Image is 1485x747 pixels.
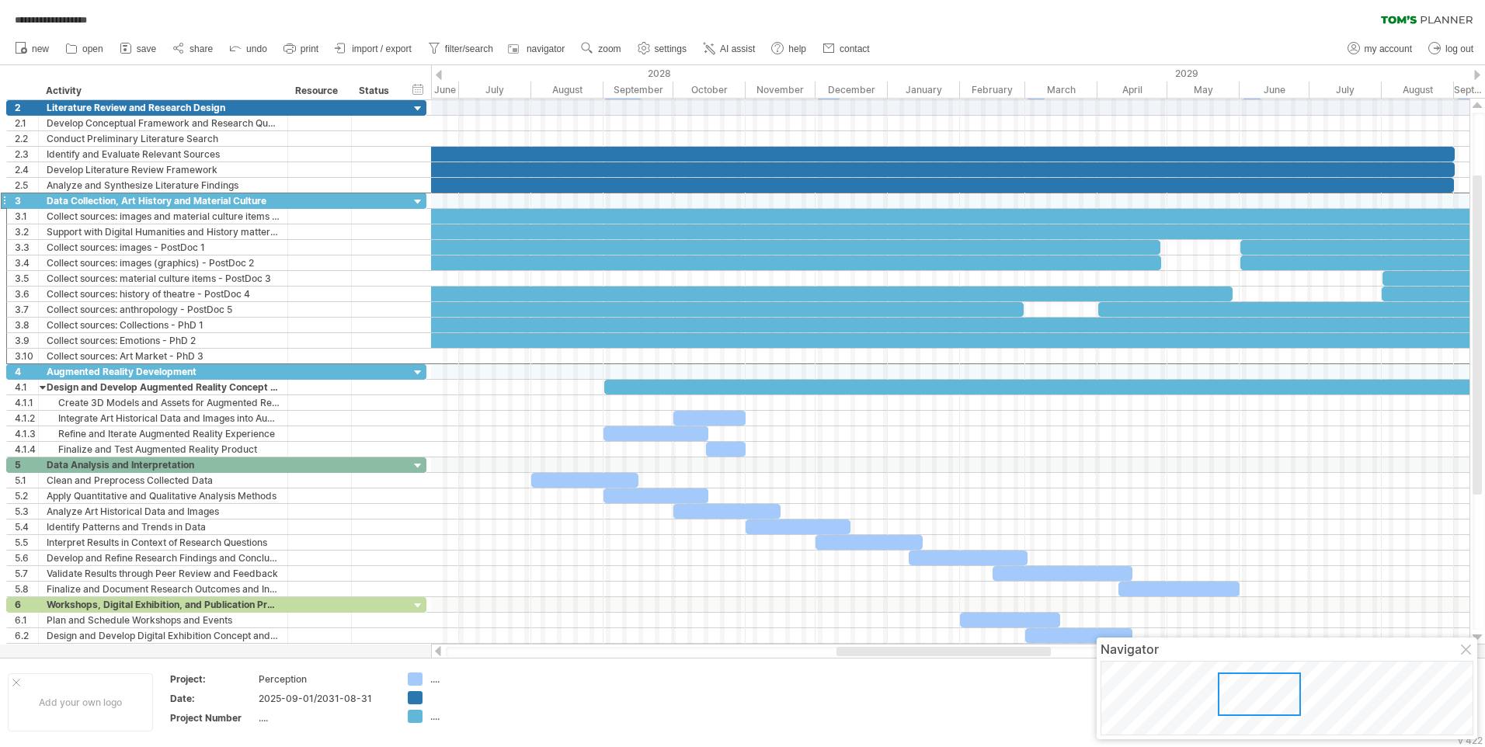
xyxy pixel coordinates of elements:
[47,457,280,472] div: Data Analysis and Interpretation
[15,535,38,550] div: 5.5
[699,39,760,59] a: AI assist
[47,411,280,426] div: Integrate Art Historical Data and Images into Augmented Reality Experience
[1382,82,1454,98] div: August 2029
[15,426,38,441] div: 4.1.3
[1458,735,1483,746] div: v 422
[15,457,38,472] div: 5
[47,395,280,410] div: Create 3D Models and Assets for Augmented Reality Experience
[1344,39,1417,59] a: my account
[788,43,806,54] span: help
[1445,43,1473,54] span: log out
[459,82,531,98] div: July 2028
[15,504,38,519] div: 5.3
[301,43,318,54] span: print
[430,710,515,723] div: ....
[15,271,38,286] div: 3.5
[888,82,960,98] div: January 2029
[190,43,213,54] span: share
[82,43,103,54] span: open
[531,82,603,98] div: August 2028
[47,178,280,193] div: Analyze and Synthesize Literature Findings
[15,364,38,379] div: 4
[47,209,280,224] div: Collect sources: images and material culture items - PI
[47,426,280,441] div: Refine and Iterate Augmented Reality Experience
[15,224,38,239] div: 3.2
[15,162,38,177] div: 2.4
[424,39,498,59] a: filter/search
[46,83,279,99] div: Activity
[47,628,280,643] div: Design and Develop Digital Exhibition Concept and Layout
[577,39,625,59] a: zoom
[15,582,38,596] div: 5.8
[445,43,493,54] span: filter/search
[15,100,38,115] div: 2
[61,39,108,59] a: open
[47,566,280,581] div: Validate Results through Peer Review and Feedback
[47,582,280,596] div: Finalize and Document Research Outcomes and Insights
[170,711,256,724] div: Project Number
[720,43,755,54] span: AI assist
[15,628,38,643] div: 6.2
[1097,82,1167,98] div: April 2029
[35,65,888,82] div: 2028
[960,82,1025,98] div: February 2029
[598,43,621,54] span: zoom
[819,39,875,59] a: contact
[47,613,280,627] div: Plan and Schedule Workshops and Events
[352,43,412,54] span: import / export
[673,82,746,98] div: October 2028
[15,488,38,503] div: 5.2
[15,147,38,162] div: 2.3
[15,395,38,410] div: 4.1.1
[225,39,272,59] a: undo
[816,82,888,98] div: December 2028
[359,83,393,99] div: Status
[1167,82,1240,98] div: May 2029
[1365,43,1412,54] span: my account
[259,692,389,705] div: 2025-09-01/2031-08-31
[15,566,38,581] div: 5.7
[15,255,38,270] div: 3.4
[15,333,38,348] div: 3.9
[47,504,280,519] div: Analyze Art Historical Data and Images
[527,43,565,54] span: navigator
[47,535,280,550] div: Interpret Results in Context of Research Questions
[15,519,38,534] div: 5.4
[506,39,569,59] a: navigator
[1240,82,1309,98] div: June 2029
[746,82,816,98] div: November 2028
[15,380,38,394] div: 4.1
[15,551,38,565] div: 5.6
[47,597,280,612] div: Workshops, Digital Exhibition, and Publication Preparation
[15,318,38,332] div: 3.8
[47,333,280,348] div: Collect sources: Emotions - PhD 2
[767,39,811,59] a: help
[331,39,416,59] a: import / export
[1101,641,1473,657] div: Navigator
[47,271,280,286] div: Collect sources: material culture items - PostDoc 3
[47,193,280,208] div: Data Collection, Art History and Material Culture
[15,193,38,208] div: 3
[47,116,280,130] div: Develop Conceptual Framework and Research Questions
[170,672,256,686] div: Project:
[47,100,280,115] div: Literature Review and Research Design
[47,287,280,301] div: Collect sources: history of theatre - PostDoc 4
[259,672,389,686] div: Perception
[634,39,691,59] a: settings
[15,116,38,130] div: 2.1
[1025,82,1097,98] div: March 2029
[47,442,280,457] div: Finalize and Test Augmented Reality Product
[840,43,870,54] span: contact
[47,302,280,317] div: Collect sources: anthropology - PostDoc 5
[15,349,38,363] div: 3.10
[1424,39,1478,59] a: log out
[15,644,38,658] div: 6.3
[47,380,280,394] div: Design and Develop Augmented Reality Concept - researcher
[1309,82,1382,98] div: July 2029
[246,43,267,54] span: undo
[47,318,280,332] div: Collect sources: Collections - PhD 1
[15,302,38,317] div: 3.7
[15,178,38,193] div: 2.5
[295,83,343,99] div: Resource
[15,442,38,457] div: 4.1.4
